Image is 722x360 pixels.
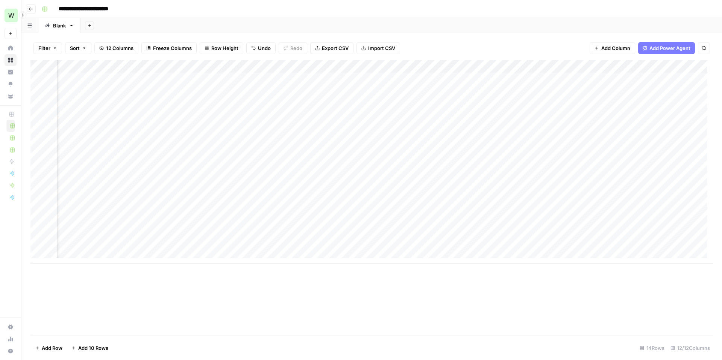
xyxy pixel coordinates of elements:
[258,44,271,52] span: Undo
[290,44,302,52] span: Redo
[356,42,400,54] button: Import CSV
[65,42,91,54] button: Sort
[78,344,108,352] span: Add 10 Rows
[8,11,14,20] span: W
[30,342,67,354] button: Add Row
[279,42,307,54] button: Redo
[5,42,17,54] a: Home
[5,6,17,25] button: Workspace: Workspace1
[5,333,17,345] a: Usage
[601,44,630,52] span: Add Column
[211,44,238,52] span: Row Height
[246,42,276,54] button: Undo
[42,344,62,352] span: Add Row
[94,42,138,54] button: 12 Columns
[70,44,80,52] span: Sort
[106,44,133,52] span: 12 Columns
[590,42,635,54] button: Add Column
[5,54,17,66] a: Browse
[38,18,80,33] a: Blank
[368,44,395,52] span: Import CSV
[649,44,690,52] span: Add Power Agent
[667,342,713,354] div: 12/12 Columns
[637,342,667,354] div: 14 Rows
[33,42,62,54] button: Filter
[67,342,113,354] button: Add 10 Rows
[310,42,353,54] button: Export CSV
[5,90,17,102] a: Your Data
[638,42,695,54] button: Add Power Agent
[5,345,17,357] button: Help + Support
[5,321,17,333] a: Settings
[141,42,197,54] button: Freeze Columns
[153,44,192,52] span: Freeze Columns
[53,22,66,29] div: Blank
[200,42,243,54] button: Row Height
[38,44,50,52] span: Filter
[5,78,17,90] a: Opportunities
[322,44,349,52] span: Export CSV
[5,66,17,78] a: Insights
